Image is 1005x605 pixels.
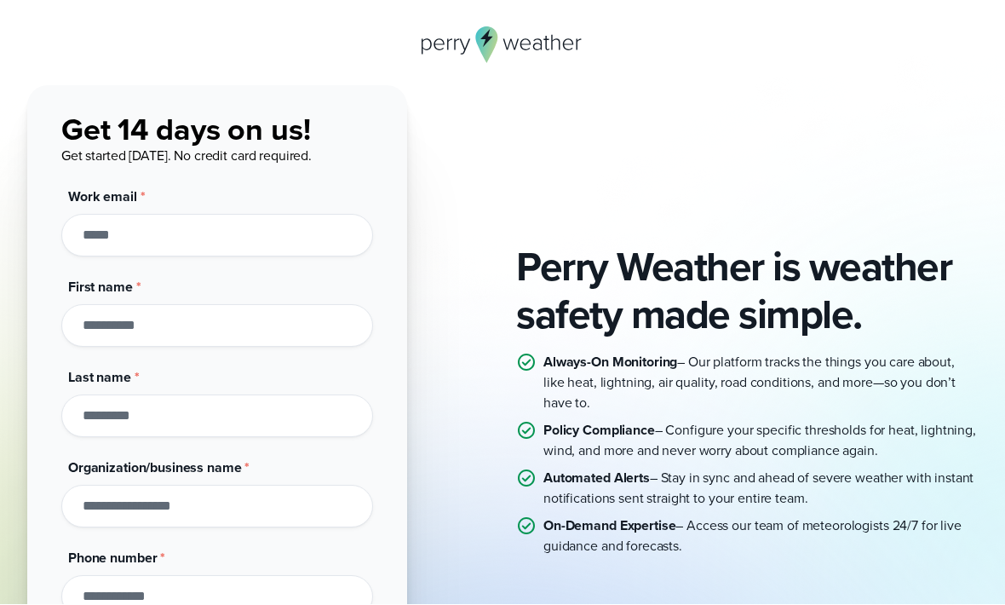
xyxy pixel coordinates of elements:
span: Work email [68,187,137,207]
span: Get started [DATE]. No credit card required. [61,147,312,166]
span: Organization/business name [68,458,241,478]
p: – Stay in sync and ahead of severe weather with instant notifications sent straight to your entir... [543,469,978,510]
p: – Our platform tracks the things you care about, like heat, lightning, air quality, road conditio... [543,353,978,414]
span: Phone number [68,549,157,568]
h2: Perry Weather is weather safety made simple. [516,244,978,339]
span: Last name [68,368,131,388]
p: – Configure your specific thresholds for heat, lightning, wind, and more and never worry about co... [543,421,978,462]
strong: Automated Alerts [543,469,650,488]
strong: On-Demand Expertise [543,516,675,536]
strong: Policy Compliance [543,421,655,441]
span: Get 14 days on us! [61,107,311,153]
p: – Access our team of meteorologists 24/7 for live guidance and forecasts. [543,516,978,557]
strong: Always-On Monitoring [543,353,677,372]
span: First name [68,278,133,297]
